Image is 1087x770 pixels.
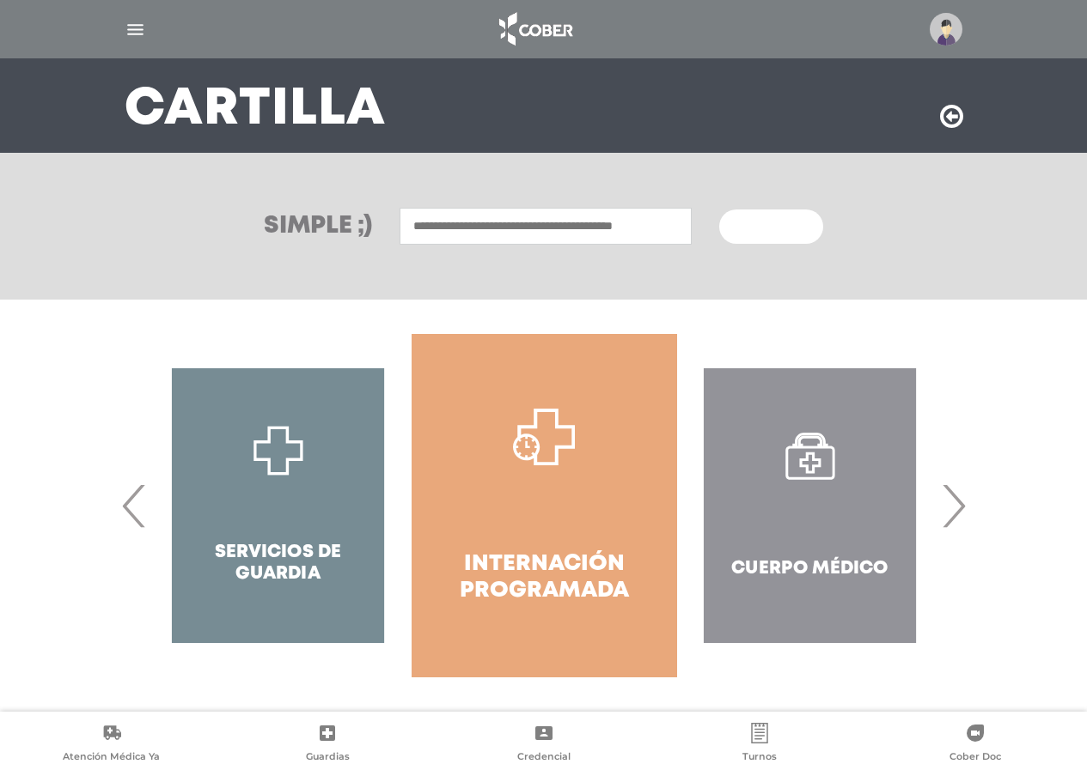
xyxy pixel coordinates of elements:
a: Cober Doc [868,723,1084,767]
img: Cober_menu-lines-white.svg [125,19,146,40]
span: Turnos [742,750,777,766]
span: Atención Médica Ya [63,750,160,766]
img: profile-placeholder.svg [930,13,962,45]
span: Next [937,459,970,552]
h4: Internación Programada [443,551,646,604]
h3: Simple ;) [264,215,372,239]
span: Buscar [740,221,790,233]
span: Credencial [517,750,571,766]
span: Guardias [306,750,350,766]
a: Guardias [219,723,435,767]
a: Internación Programada [412,334,677,677]
img: logo_cober_home-white.png [490,9,580,50]
a: Atención Médica Ya [3,723,219,767]
a: Turnos [651,723,867,767]
button: Buscar [719,209,822,244]
a: Credencial [436,723,651,767]
h3: Cartilla [125,88,386,132]
span: Cober Doc [950,750,1001,766]
span: Previous [118,459,151,552]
